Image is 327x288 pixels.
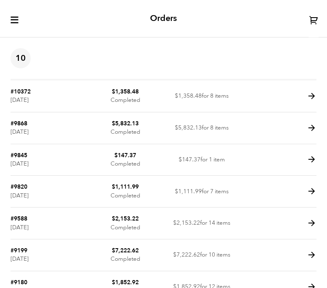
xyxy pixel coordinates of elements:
span: $ [173,219,177,227]
bdi: 1,111.99 [112,183,139,191]
span: 2,153.22 [173,219,200,227]
span: 1,358.48 [175,92,202,100]
time: [DATE] [11,160,29,168]
time: [DATE] [11,96,29,104]
span: $ [179,156,182,163]
bdi: 1,852.92 [112,278,139,286]
td: for 1 item [163,144,240,176]
a: #9820 [11,183,27,191]
a: #9180 [11,278,27,286]
a: #9588 [11,215,27,223]
td: for 8 items [163,80,240,112]
h2: Orders [150,13,177,23]
span: $ [112,246,115,254]
bdi: 147.37 [114,151,136,159]
td: for 10 items [163,239,240,271]
span: 7,222.62 [173,251,200,259]
td: for 8 items [163,112,240,144]
a: #9868 [11,119,27,127]
a: #9199 [11,246,27,254]
span: 5,832.13 [175,124,202,132]
a: #10372 [11,88,31,96]
span: $ [112,88,115,96]
bdi: 1,358.48 [112,88,139,96]
td: for 14 items [163,208,240,239]
time: [DATE] [11,128,29,136]
time: [DATE] [11,255,29,263]
span: $ [112,215,115,223]
button: toggle-mobile-menu [8,13,19,25]
td: Completed [87,112,163,144]
span: $ [173,251,177,259]
span: 10 [11,48,31,68]
td: Completed [87,176,163,208]
span: $ [175,124,178,132]
td: for 7 items [163,176,240,208]
span: $ [112,278,115,286]
td: Completed [87,239,163,271]
span: $ [112,183,115,191]
time: [DATE] [11,223,29,231]
span: 1,111.99 [175,187,202,195]
span: $ [175,92,178,100]
span: 147.37 [179,156,200,163]
bdi: 5,832.13 [112,119,139,127]
span: $ [114,151,118,159]
bdi: 7,222.62 [112,246,139,254]
td: Completed [87,208,163,239]
time: [DATE] [11,192,29,200]
td: Completed [87,80,163,112]
td: Completed [87,144,163,176]
span: $ [175,187,178,195]
span: $ [112,119,115,127]
bdi: 2,153.22 [112,215,139,223]
a: #9845 [11,151,27,159]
